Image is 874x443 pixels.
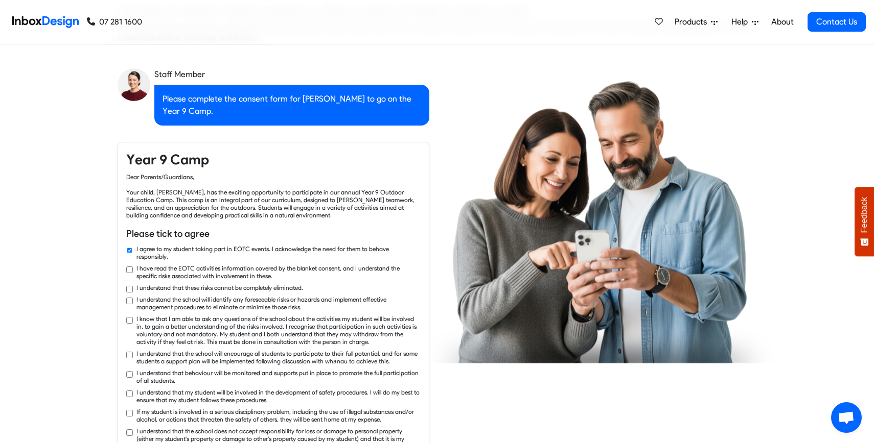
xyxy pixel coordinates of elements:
[136,245,421,260] label: I agree to my student taking part in EOTC events. I acknowledge the need for them to behave respo...
[136,369,421,384] label: I understand that behaviour will be monitored and supports put in place to promote the full parti...
[118,68,150,101] img: staff_avatar.png
[768,12,796,32] a: About
[671,12,722,32] a: Products
[136,284,303,291] label: I understand that these risks cannot be completely eliminated.
[136,388,421,404] label: I understand that my student will be involved in the development of safety procedures. I will do ...
[136,350,421,365] label: I understand that the school will encourage all students to participate to their full potential, ...
[425,80,776,363] img: parents_using_phone.png
[855,187,874,256] button: Feedback - Show survey
[675,16,711,28] span: Products
[727,12,763,32] a: Help
[808,12,866,32] a: Contact Us
[126,227,421,240] h6: Please tick to agree
[154,85,429,126] div: Please complete the consent form for [PERSON_NAME] to go on the Year 9 Camp.
[136,264,421,280] label: I have read the EOTC activities information covered by the blanket consent, and I understand the ...
[87,16,142,28] a: 07 281 1600
[126,151,421,169] h4: Year 9 Camp
[154,68,429,81] div: Staff Member
[860,197,869,233] span: Feedback
[136,408,421,423] label: If my student is involved in a serious disciplinary problem, including the use of illegal substan...
[136,296,421,311] label: I understand the school will identify any foreseeable risks or hazards and implement effective ma...
[136,315,421,346] label: I know that I am able to ask any questions of the school about the activities my student will be ...
[126,173,421,219] div: Dear Parents/Guardians, Your child, [PERSON_NAME], has the exciting opportunity to participate in...
[831,402,862,433] a: Open chat
[731,16,752,28] span: Help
